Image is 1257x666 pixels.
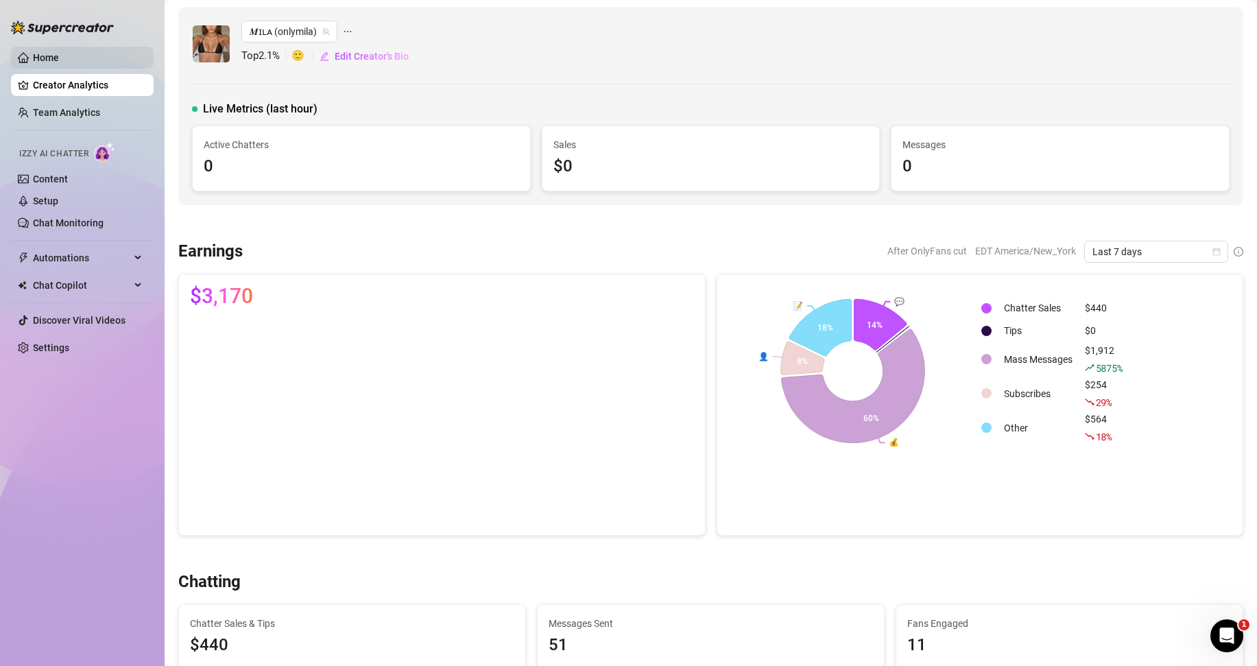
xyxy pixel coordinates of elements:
[33,217,104,228] a: Chat Monitoring
[1234,247,1243,257] span: info-circle
[190,285,253,307] span: $3,170
[335,51,409,62] span: Edit Creator's Bio
[33,342,69,353] a: Settings
[33,74,143,96] a: Creator Analytics
[291,48,319,64] span: 🙂
[320,51,329,61] span: edit
[1085,397,1094,407] span: fall
[887,241,967,261] span: After OnlyFans cut
[18,252,29,263] span: thunderbolt
[553,154,869,180] div: $0
[998,298,1078,319] td: Chatter Sales
[33,52,59,63] a: Home
[1096,361,1123,374] span: 5875 %
[998,412,1078,444] td: Other
[319,45,409,67] button: Edit Creator's Bio
[793,300,803,311] text: 📝
[553,137,869,152] span: Sales
[907,632,1232,658] div: 11
[203,101,318,117] span: Live Metrics (last hour)
[322,27,330,36] span: team
[1085,412,1123,444] div: $564
[1212,248,1221,256] span: calendar
[758,351,768,361] text: 👤
[19,147,88,160] span: Izzy AI Chatter
[889,437,899,447] text: 💰
[33,195,58,206] a: Setup
[250,21,329,42] span: 𝑴ɪʟᴀ (onlymila)
[190,616,514,631] span: Chatter Sales & Tips
[549,616,873,631] span: Messages Sent
[33,107,100,118] a: Team Analytics
[998,343,1078,376] td: Mass Messages
[178,241,243,263] h3: Earnings
[902,154,1218,180] div: 0
[907,616,1232,631] span: Fans Engaged
[1085,323,1123,338] div: $0
[1096,430,1112,443] span: 18 %
[1238,619,1249,630] span: 1
[204,137,519,152] span: Active Chatters
[1085,343,1123,376] div: $1,912
[190,632,514,658] span: $440
[33,315,125,326] a: Discover Viral Videos
[11,21,114,34] img: logo-BBDzfeDw.svg
[18,281,27,290] img: Chat Copilot
[343,21,352,43] span: ellipsis
[998,377,1078,410] td: Subscribes
[204,154,519,180] div: 0
[1085,363,1094,372] span: rise
[1096,396,1112,409] span: 29 %
[902,137,1218,152] span: Messages
[241,48,291,64] span: Top 2.1 %
[1085,377,1123,410] div: $254
[1092,241,1220,262] span: Last 7 days
[193,25,230,62] img: 𝑴ɪʟᴀ
[998,320,1078,342] td: Tips
[1085,431,1094,441] span: fall
[894,296,905,306] text: 💬
[178,571,241,593] h3: Chatting
[94,142,115,162] img: AI Chatter
[33,174,68,185] a: Content
[1085,300,1123,316] div: $440
[549,632,873,658] div: 51
[33,274,130,296] span: Chat Copilot
[975,241,1076,261] span: EDT America/New_York
[1210,619,1243,652] iframe: Intercom live chat
[33,247,130,269] span: Automations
